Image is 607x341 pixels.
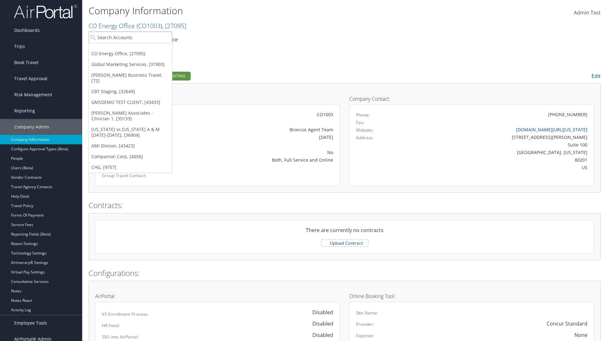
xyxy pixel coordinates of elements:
[14,55,39,70] span: Book Travel
[14,71,47,87] span: Travel Approval
[356,135,373,141] label: Address:
[574,331,587,339] div: None
[89,97,172,108] a: GMSDEMO TEST CLIENT, [43433]
[416,149,588,156] div: [GEOGRAPHIC_DATA], [US_STATE]
[162,21,186,30] span: , [ 27095 ]
[89,70,427,81] h2: Company Profile:
[548,111,587,118] div: [PHONE_NUMBER]
[574,3,601,23] a: Admin Test
[14,39,25,54] span: Trips
[89,200,601,211] h2: Contracts:
[89,151,172,162] a: Companion Corp, [4056]
[349,294,594,299] h4: Online Booking Tool:
[14,87,52,103] span: Risk Management
[416,164,588,171] div: US
[182,157,333,163] div: Both, Full Service and Online
[182,149,333,156] div: No
[89,21,186,30] a: CO Energy Office
[14,103,35,119] span: Reporting
[95,96,340,101] h4: Account Details:
[182,126,333,133] div: Broncos Agent Team
[95,226,594,239] div: There are currently no contracts
[416,141,588,148] div: Suite 100
[89,141,172,151] a: AMI Divison, [43423]
[14,315,47,331] span: Employee Tools
[416,157,588,163] div: 80201
[89,59,172,70] a: Global Marketing Services, [37903]
[14,4,77,19] img: airportal-logo.png
[306,320,333,327] div: Disabled
[137,21,162,30] span: ( CO1003 )
[89,4,430,17] h1: Company Information
[102,311,148,317] label: V3 Enrollment Process:
[14,119,49,135] span: Company Admin
[356,127,373,133] label: Website:
[349,96,594,101] h4: Company Contact:
[102,322,120,329] label: HR Feed:
[89,108,172,124] a: [PERSON_NAME] Associates - Clinician 1, [35133]
[547,320,587,327] div: Concur Standard
[95,294,340,299] h4: AirPortal:
[102,334,139,340] label: SSO into AirPortal:
[89,268,601,278] h2: Configurations:
[89,86,172,97] a: CBT Staging, [32649]
[416,134,588,141] div: [STREET_ADDRESS][PERSON_NAME]
[356,112,370,118] label: Phone:
[356,119,364,126] label: Fax:
[356,321,374,327] label: Provider:
[89,48,172,59] a: CO Energy Office, [27095]
[574,9,601,16] span: Admin Test
[322,240,368,246] label: Upload Contract
[14,22,40,38] span: Dashboards
[592,73,601,80] a: Edit
[89,32,172,43] input: Search Accounts
[356,332,374,339] label: Expense:
[306,308,333,316] div: Disabled
[89,124,172,141] a: [US_STATE] vs [US_STATE] A & M [DATE]-[DATE], [36904]
[89,70,172,86] a: [PERSON_NAME] Business Travel, [72]
[89,162,172,173] a: CHG, [9757]
[356,310,378,316] label: Site Name:
[306,331,333,339] div: Disabled
[102,172,173,179] label: Group Travel Contact:
[516,127,587,133] a: [DOMAIN_NAME][URL][US_STATE]
[182,111,333,118] div: CO1003
[182,134,333,141] div: [DATE]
